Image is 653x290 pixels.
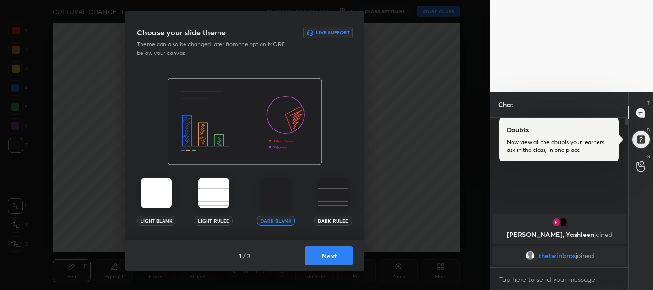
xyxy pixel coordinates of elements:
[195,216,233,226] div: Light Ruled
[575,252,594,259] span: joined
[594,230,612,239] span: joined
[141,178,172,208] img: lightTheme.5bb83c5b.svg
[538,252,575,259] span: thetwinbros
[247,251,250,261] h4: 3
[525,251,534,260] img: default.png
[243,251,246,261] h4: /
[318,178,348,208] img: darkRuledTheme.359fb5fd.svg
[647,99,650,107] p: T
[647,126,650,133] p: D
[314,216,352,226] div: Dark Ruled
[239,251,242,261] h4: 1
[490,92,521,117] p: Chat
[305,246,353,265] button: Next
[257,216,295,226] div: Dark Blank
[499,231,620,238] p: [PERSON_NAME], Yashleen
[261,178,291,208] img: darkTheme.aa1caeba.svg
[137,40,292,57] p: Theme can also be changed later from the option MORE below your canvas
[316,30,350,35] h6: Live Support
[198,178,229,208] img: lightRuledTheme.002cd57a.svg
[558,217,567,227] img: thumbnail.jpg
[137,216,175,226] div: Light Blank
[551,217,561,227] img: thumbnail.jpg
[137,27,226,38] h3: Choose your slide theme
[490,212,629,267] div: grid
[646,153,650,160] p: G
[168,78,322,165] img: darkThemeBanner.f801bae7.svg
